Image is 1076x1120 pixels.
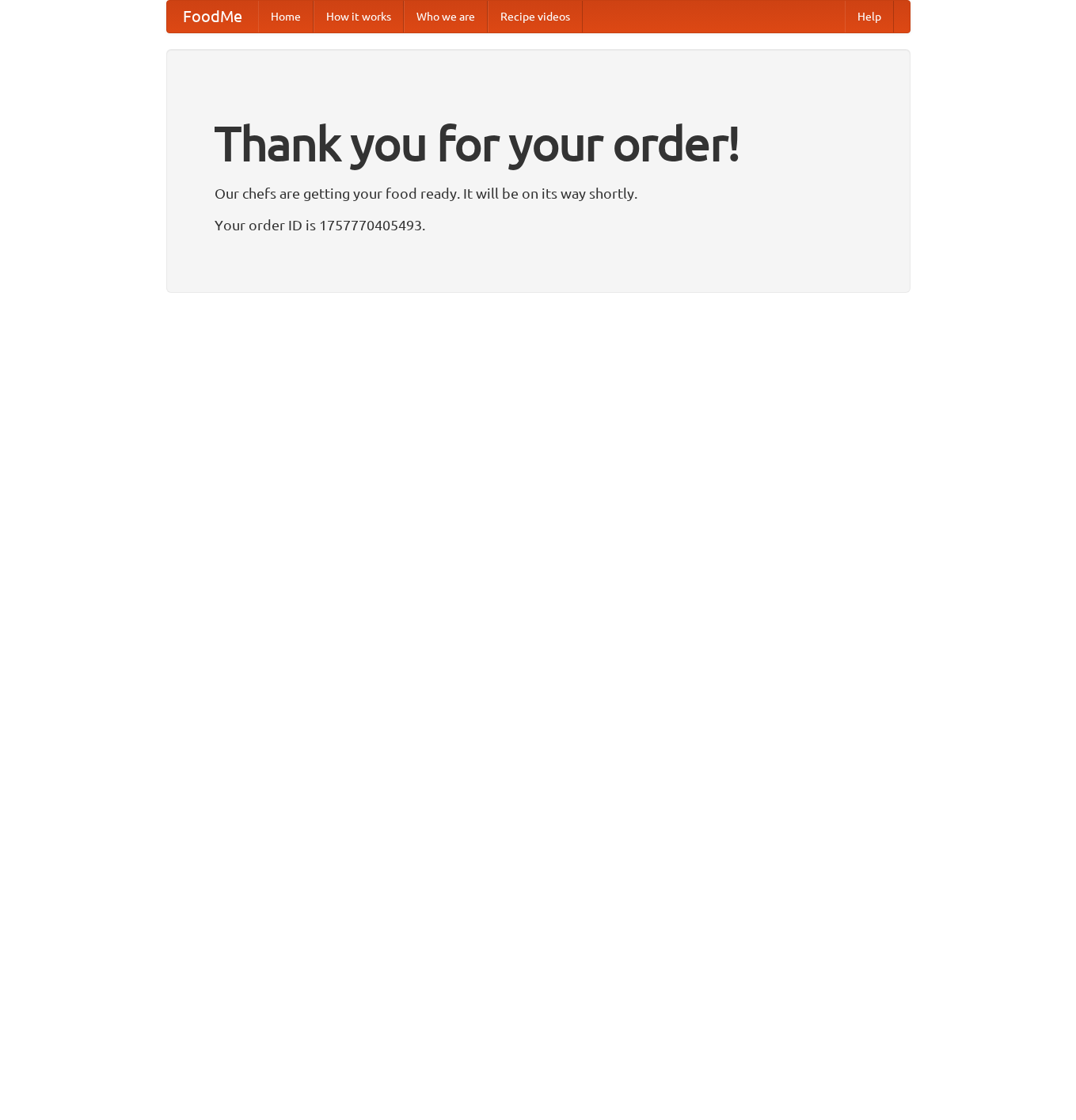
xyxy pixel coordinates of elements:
a: Help [845,1,894,32]
a: How it works [314,1,404,32]
a: Recipe videos [488,1,583,32]
a: FoodMe [167,1,258,32]
a: Home [258,1,314,32]
h1: Thank you for your order! [215,105,862,181]
p: Our chefs are getting your food ready. It will be on its way shortly. [215,181,862,205]
p: Your order ID is 1757770405493. [215,213,862,237]
a: Who we are [404,1,488,32]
